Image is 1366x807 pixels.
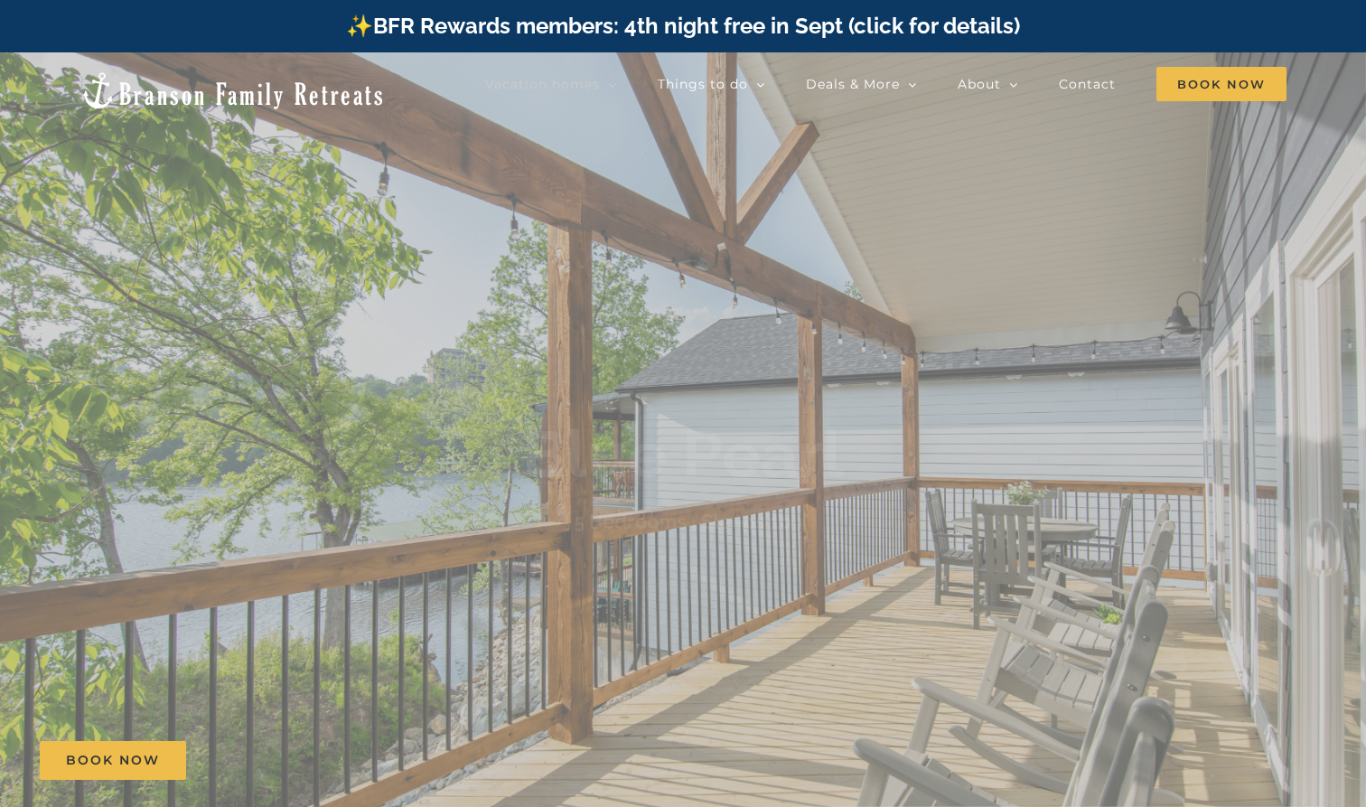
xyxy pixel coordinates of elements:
span: Things to do [658,78,748,90]
a: Book Now [40,741,186,780]
span: Book Now [1156,67,1286,101]
a: About [958,66,1018,102]
h3: 5 Bedrooms | Sleeps 10 [574,511,792,534]
span: Vacation homes [485,78,600,90]
span: Contact [1059,78,1116,90]
span: Deals & More [806,78,900,90]
img: Branson Family Retreats Logo [80,70,386,111]
a: ✨BFR Rewards members: 4th night free in Sept (click for details) [346,13,1020,39]
a: Things to do [658,66,765,102]
span: About [958,78,1001,90]
nav: Main Menu [485,66,1286,102]
b: Blue Pearl [522,416,844,493]
a: Vacation homes [485,66,617,102]
a: Contact [1059,66,1116,102]
span: Book Now [66,753,160,768]
a: Deals & More [806,66,917,102]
